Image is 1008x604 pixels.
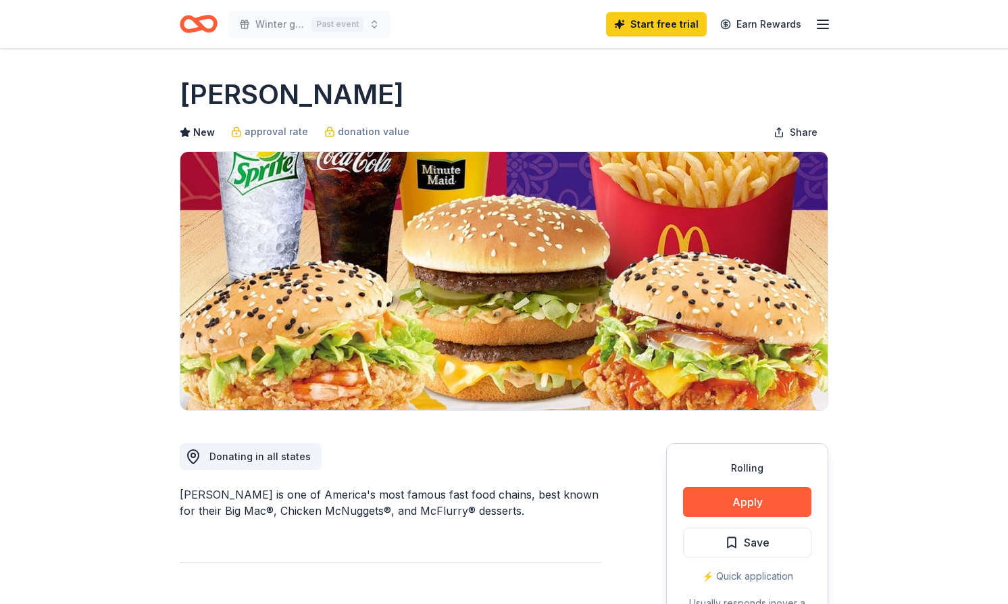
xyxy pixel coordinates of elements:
[228,11,390,38] button: Winter giveawaysPast event
[255,16,306,32] span: Winter giveaways
[180,486,601,519] div: [PERSON_NAME] is one of America's most famous fast food chains, best known for their Big Mac®, Ch...
[712,12,809,36] a: Earn Rewards
[606,12,707,36] a: Start free trial
[193,124,215,141] span: New
[763,119,828,146] button: Share
[338,124,409,140] span: donation value
[744,534,770,551] span: Save
[231,124,308,140] a: approval rate
[683,568,811,584] div: ⚡️ Quick application
[180,152,828,410] img: Image for McDonald's
[790,124,817,141] span: Share
[209,451,311,462] span: Donating in all states
[683,487,811,517] button: Apply
[180,8,218,40] a: Home
[683,528,811,557] button: Save
[180,76,404,114] h1: [PERSON_NAME]
[683,460,811,476] div: Rolling
[324,124,409,140] a: donation value
[311,17,363,32] div: Past event
[245,124,308,140] span: approval rate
